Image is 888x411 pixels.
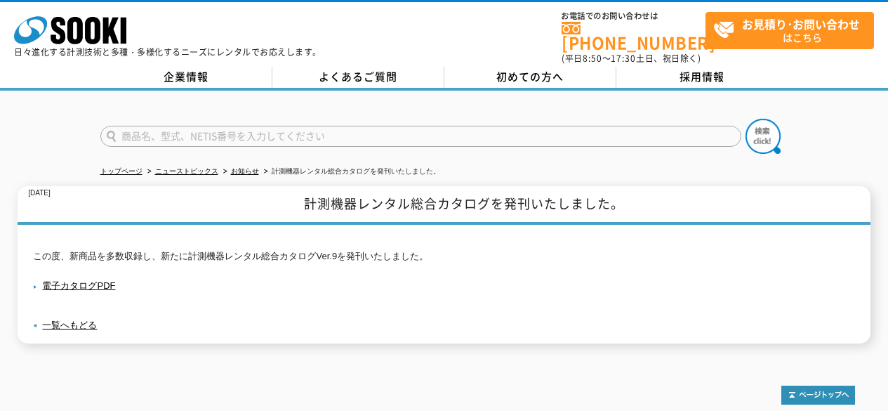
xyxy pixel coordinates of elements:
[33,249,854,264] p: この度、新商品を多数収録し、新たに計測機器レンタル総合カタログVer.9を発刊いたしました。
[705,12,874,49] a: お見積り･お問い合わせはこちら
[42,320,97,330] a: 一覧へもどる
[272,67,444,88] a: よくあるご質問
[33,280,115,291] a: 電子カタログPDF
[261,164,440,179] li: 計測機器レンタル総合カタログを発刊いたしました。
[562,52,701,65] span: (平日 ～ 土日、祝日除く)
[231,167,259,175] a: お知らせ
[713,13,873,48] span: はこちら
[100,67,272,88] a: 企業情報
[562,12,705,20] span: お電話でのお問い合わせは
[781,386,855,405] img: トップページへ
[496,69,564,84] span: 初めての方へ
[616,67,788,88] a: 採用情報
[611,52,636,65] span: 17:30
[100,126,741,147] input: 商品名、型式、NETIS番号を入力してください
[18,186,870,225] h1: 計測機器レンタル総合カタログを発刊いたしました。
[14,48,322,56] p: 日々進化する計測技術と多種・多様化するニーズにレンタルでお応えします。
[155,167,218,175] a: ニューストピックス
[562,22,705,51] a: [PHONE_NUMBER]
[742,15,860,32] strong: お見積り･お問い合わせ
[444,67,616,88] a: 初めての方へ
[28,186,50,201] p: [DATE]
[100,167,143,175] a: トップページ
[583,52,602,65] span: 8:50
[745,119,781,154] img: btn_search.png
